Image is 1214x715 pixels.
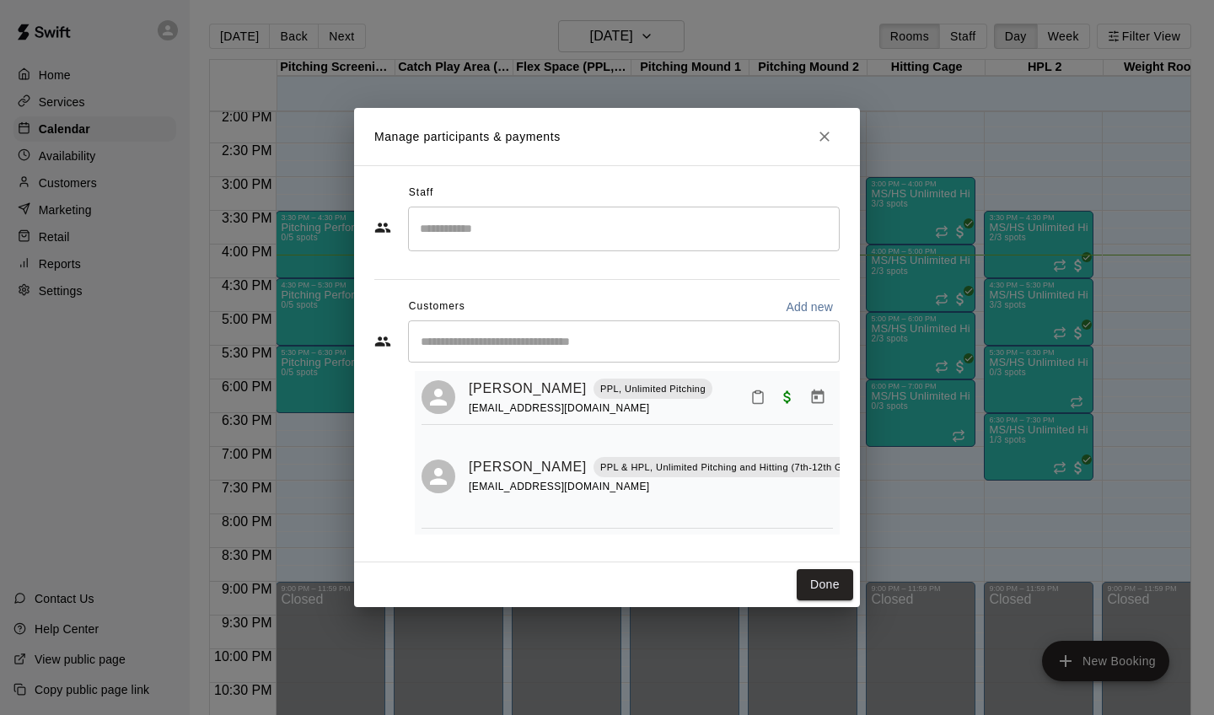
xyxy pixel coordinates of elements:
[786,298,833,315] p: Add new
[779,293,840,320] button: Add new
[469,402,650,414] span: [EMAIL_ADDRESS][DOMAIN_NAME]
[797,569,853,600] button: Done
[374,219,391,236] svg: Staff
[744,383,772,411] button: Mark attendance
[469,456,587,478] a: [PERSON_NAME]
[374,128,561,146] p: Manage participants & payments
[408,320,840,363] div: Start typing to search customers...
[469,481,650,492] span: [EMAIL_ADDRESS][DOMAIN_NAME]
[469,378,587,400] a: [PERSON_NAME]
[600,382,706,396] p: PPL, Unlimited Pitching
[600,460,866,475] p: PPL & HPL, Unlimited Pitching and Hitting (7th-12th Grade)
[422,380,455,414] div: Connor Jones
[772,390,803,404] span: Paid with Credit
[409,293,465,320] span: Customers
[809,121,840,152] button: Close
[409,180,433,207] span: Staff
[408,207,840,251] div: Search staff
[374,333,391,350] svg: Customers
[422,460,455,493] div: Jim McNulty
[803,382,833,412] button: Manage bookings & payment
